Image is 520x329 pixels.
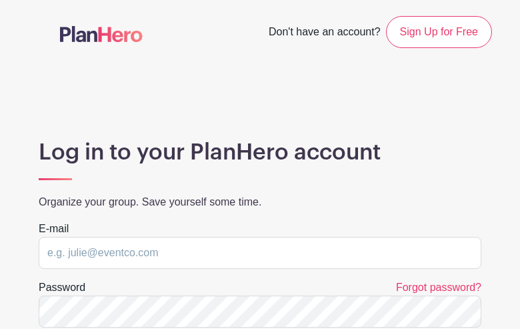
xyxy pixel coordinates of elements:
[39,139,481,166] h1: Log in to your PlanHero account
[269,19,381,48] span: Don't have an account?
[386,16,492,48] a: Sign Up for Free
[396,282,481,293] a: Forgot password?
[60,26,143,42] img: logo-507f7623f17ff9eddc593b1ce0a138ce2505c220e1c5a4e2b4648c50719b7d32.svg
[39,280,85,296] label: Password
[39,194,481,210] p: Organize your group. Save yourself some time.
[39,237,481,269] input: e.g. julie@eventco.com
[39,221,69,237] label: E-mail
